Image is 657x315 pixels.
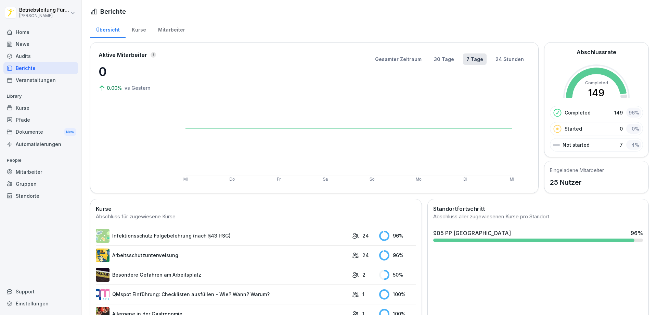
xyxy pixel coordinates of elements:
[416,177,422,182] text: Mo
[90,20,126,38] a: Übersicht
[631,229,643,237] div: 96 %
[3,166,78,178] a: Mitarbeiter
[96,229,109,243] img: tgff07aey9ahi6f4hltuk21p.png
[126,20,152,38] a: Kurse
[492,53,527,65] button: 24 Stunden
[96,288,349,301] a: QMspot Einführung: Checklisten ausfüllen - Wie? Wann? Warum?
[550,177,604,187] p: 25 Nutzer
[96,268,349,282] a: Besondere Gefahren am Arbeitsplatz
[96,249,349,262] a: Arbeitsschutzunterweisung
[96,205,416,213] h2: Kurse
[379,231,416,241] div: 96 %
[3,91,78,102] p: Library
[379,250,416,261] div: 96 %
[125,84,151,92] p: vs Gestern
[96,249,109,262] img: bgsrfyvhdm6180ponve2jajk.png
[626,124,641,134] div: 0 %
[3,62,78,74] a: Berichte
[19,7,69,13] p: Betriebsleitung Fürth
[64,128,76,136] div: New
[3,155,78,166] p: People
[510,177,514,182] text: Mi
[362,291,364,298] p: 1
[565,109,591,116] p: Completed
[19,13,69,18] p: [PERSON_NAME]
[3,190,78,202] a: Standorte
[362,252,369,259] p: 24
[3,74,78,86] a: Veranstaltungen
[463,53,487,65] button: 7 Tage
[99,62,167,81] p: 0
[3,50,78,62] a: Audits
[3,178,78,190] a: Gruppen
[430,53,458,65] button: 30 Tage
[3,126,78,138] a: DokumenteNew
[372,53,425,65] button: Gesamter Zeitraum
[463,177,467,182] text: Di
[96,213,416,221] div: Abschluss für zugewiesene Kurse
[430,226,646,245] a: 905 PP [GEOGRAPHIC_DATA]96%
[433,229,511,237] div: 905 PP [GEOGRAPHIC_DATA]
[370,177,375,182] text: So
[3,114,78,126] a: Pfade
[3,138,78,150] a: Automatisierungen
[563,141,590,148] p: Not started
[323,177,328,182] text: Sa
[614,109,623,116] p: 149
[183,177,188,182] text: Mi
[626,108,641,118] div: 96 %
[379,270,416,280] div: 50 %
[99,51,147,59] p: Aktive Mitarbeiter
[277,177,281,182] text: Fr
[620,141,623,148] p: 7
[152,20,191,38] a: Mitarbeiter
[433,213,643,221] div: Abschluss aller zugewiesenen Kurse pro Standort
[362,232,369,239] p: 24
[96,268,109,282] img: zq4t51x0wy87l3xh8s87q7rq.png
[379,289,416,300] div: 100 %
[3,38,78,50] a: News
[3,126,78,138] div: Dokumente
[620,125,623,132] p: 0
[3,102,78,114] a: Kurse
[626,140,641,150] div: 4 %
[100,7,126,16] h1: Berichte
[550,167,604,174] h5: Eingeladene Mitarbeiter
[565,125,582,132] p: Started
[3,286,78,298] div: Support
[3,26,78,38] a: Home
[230,177,235,182] text: Do
[577,48,616,56] h2: Abschlussrate
[96,288,109,301] img: rsy9vu330m0sw5op77geq2rv.png
[433,205,643,213] h2: Standortfortschritt
[107,84,123,92] p: 0.00%
[3,298,78,310] a: Einstellungen
[362,271,365,278] p: 2
[96,229,349,243] a: Infektionsschutz Folgebelehrung (nach §43 IfSG)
